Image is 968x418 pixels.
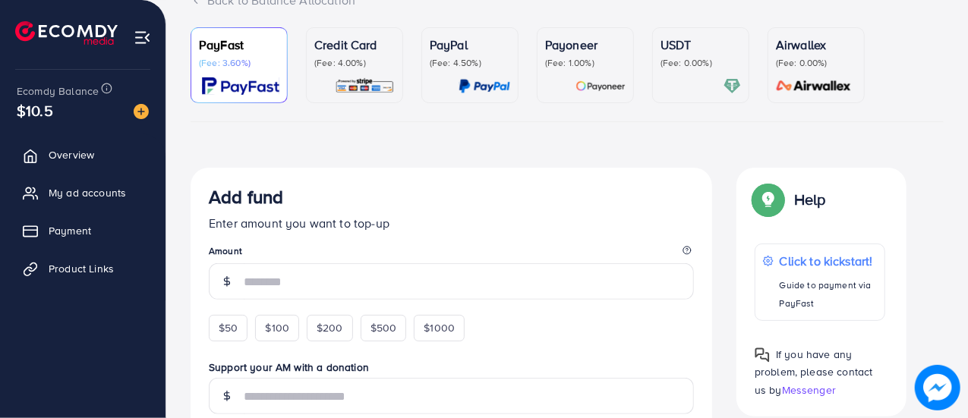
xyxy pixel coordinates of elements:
[49,223,91,238] span: Payment
[430,57,510,69] p: (Fee: 4.50%)
[575,77,626,95] img: card
[661,57,741,69] p: (Fee: 0.00%)
[209,244,694,263] legend: Amount
[661,36,741,54] p: USDT
[209,360,694,375] label: Support your AM with a donation
[49,261,114,276] span: Product Links
[265,320,289,335] span: $100
[314,57,395,69] p: (Fee: 4.00%)
[459,77,510,95] img: card
[11,253,154,284] a: Product Links
[11,215,154,246] a: Payment
[49,147,94,162] span: Overview
[11,178,154,208] a: My ad accounts
[755,347,873,397] span: If you have any problem, please contact us by
[780,252,877,270] p: Click to kickstart!
[545,57,626,69] p: (Fee: 1.00%)
[424,320,455,335] span: $1000
[755,186,782,213] img: Popup guide
[755,347,770,363] img: Popup guide
[771,77,856,95] img: card
[776,36,856,54] p: Airwallex
[782,382,836,398] span: Messenger
[219,320,238,335] span: $50
[17,83,99,99] span: Ecomdy Balance
[794,190,826,209] p: Help
[199,57,279,69] p: (Fee: 3.60%)
[545,36,626,54] p: Payoneer
[134,104,149,119] img: image
[209,214,694,232] p: Enter amount you want to top-up
[430,36,510,54] p: PayPal
[209,186,283,208] h3: Add fund
[15,21,118,45] img: logo
[335,77,395,95] img: card
[11,140,154,170] a: Overview
[202,77,279,95] img: card
[314,36,395,54] p: Credit Card
[776,57,856,69] p: (Fee: 0.00%)
[49,185,126,200] span: My ad accounts
[915,365,960,410] img: image
[134,29,151,46] img: menu
[724,77,741,95] img: card
[17,99,53,121] span: $10.5
[370,320,397,335] span: $500
[780,276,877,313] p: Guide to payment via PayFast
[317,320,343,335] span: $200
[199,36,279,54] p: PayFast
